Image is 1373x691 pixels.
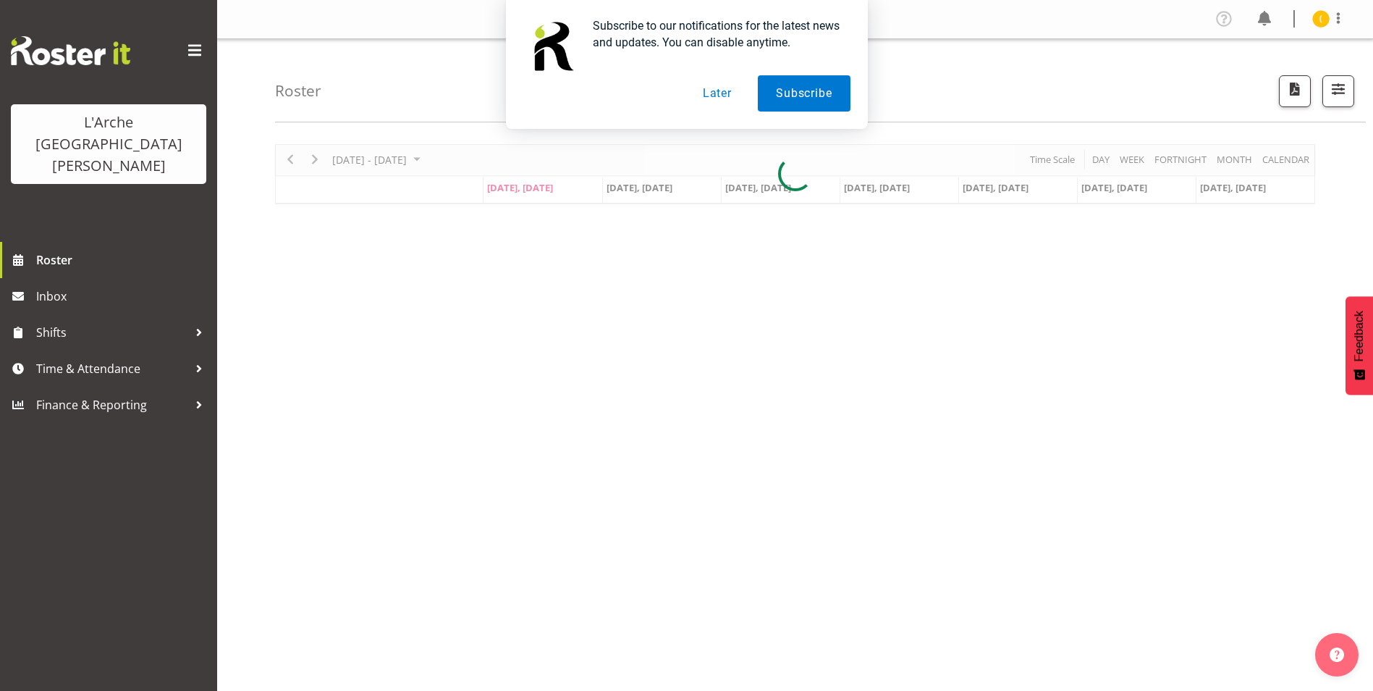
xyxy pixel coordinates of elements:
[523,17,581,75] img: notification icon
[36,285,210,307] span: Inbox
[36,249,210,271] span: Roster
[1353,311,1366,361] span: Feedback
[581,17,850,51] div: Subscribe to our notifications for the latest news and updates. You can disable anytime.
[1330,648,1344,662] img: help-xxl-2.png
[1345,296,1373,395] button: Feedback - Show survey
[25,112,192,177] div: L'Arche [GEOGRAPHIC_DATA][PERSON_NAME]
[685,75,750,112] button: Later
[36,394,188,416] span: Finance & Reporting
[36,358,188,380] span: Time & Attendance
[36,322,188,343] span: Shifts
[758,75,850,112] button: Subscribe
